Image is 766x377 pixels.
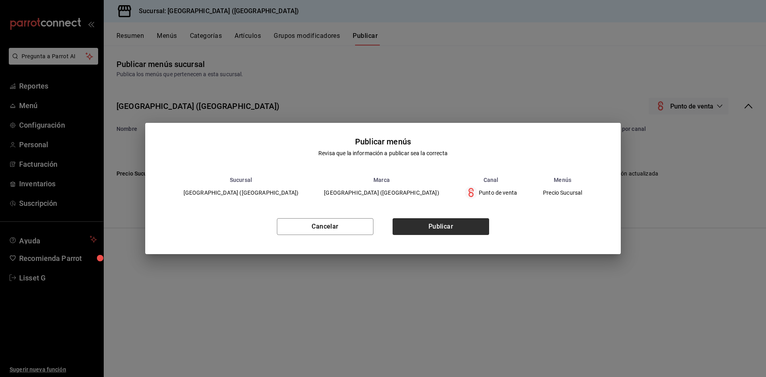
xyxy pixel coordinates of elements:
button: Cancelar [277,218,373,235]
div: Publicar menús [355,136,411,148]
td: [GEOGRAPHIC_DATA] ([GEOGRAPHIC_DATA]) [171,183,312,202]
th: Marca [311,177,452,183]
th: Menús [530,177,595,183]
th: Sucursal [171,177,312,183]
span: Precio Sucursal [543,190,582,195]
th: Canal [452,177,530,183]
button: Publicar [393,218,489,235]
div: Punto de venta [465,186,517,199]
td: [GEOGRAPHIC_DATA] ([GEOGRAPHIC_DATA]) [311,183,452,202]
div: Revisa que la información a publicar sea la correcta [318,149,448,158]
